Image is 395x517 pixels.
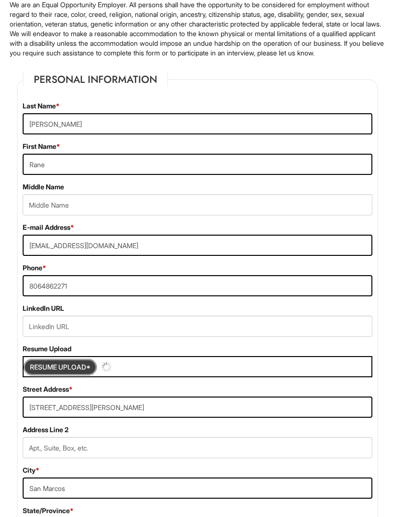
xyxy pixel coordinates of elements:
[23,316,372,337] input: LinkedIn URL
[23,304,64,314] label: LinkedIn URL
[23,183,64,192] label: Middle Name
[23,437,372,459] input: Apt., Suite, Box, etc.
[23,102,60,111] label: Last Name
[23,345,71,354] label: Resume Upload
[102,363,111,372] img: loading.gif
[23,264,46,273] label: Phone
[23,397,372,418] input: Street Address
[23,154,372,175] input: First Name
[23,276,372,297] input: Phone
[23,114,372,135] input: Last Name
[23,506,74,516] label: State/Province
[24,359,97,376] button: Resume Upload*Resume Upload*
[23,223,74,233] label: E-mail Address
[10,0,385,58] p: We are an Equal Opportunity Employer. All persons shall have the opportunity to be considered for...
[23,466,39,476] label: City
[23,478,372,499] input: City
[23,73,168,87] legend: Personal Information
[23,235,372,256] input: E-mail Address
[23,425,68,435] label: Address Line 2
[23,195,372,216] input: Middle Name
[23,385,73,395] label: Street Address
[23,142,60,152] label: First Name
